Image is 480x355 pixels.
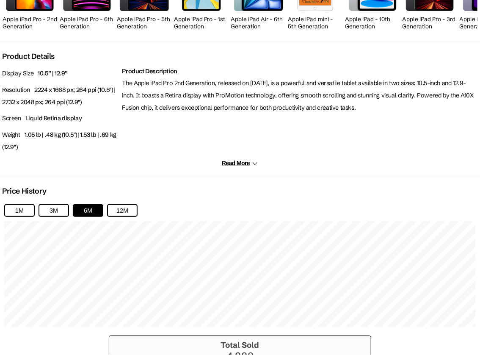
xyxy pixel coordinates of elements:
p: Screen [2,112,118,125]
h2: Apple iPad mini - 5th Generation [288,16,343,30]
button: 12M [107,204,138,217]
h2: Apple iPad Pro - 3rd Generation [403,16,458,30]
p: Display Size [2,67,118,80]
h2: Apple iPad Pro - 6th Generation [60,16,115,30]
p: The Apple iPad Pro 2nd Generation, released on [DATE], is a powerful and versatile tablet availab... [122,77,478,114]
p: Resolution [2,84,118,108]
button: 6M [73,204,103,217]
h2: Product Details [2,52,55,61]
h2: Apple iPad Pro - 5th Generation [117,16,172,30]
p: Weight [2,129,118,153]
button: 3M [39,204,69,217]
h2: Apple iPad Air - 6th Generation [231,16,286,30]
button: 1M [4,204,35,217]
button: Read More [222,160,258,167]
h3: Total Sold [113,340,367,350]
h2: Apple iPad - 10th Generation [345,16,400,30]
span: 10.5” | 12.9” [38,69,68,77]
h2: Price History [2,186,47,196]
span: 1.05 lb | .48 kg (10.5")| 1.53 lb | .69 kg (12.9") [2,131,116,151]
h2: Product Description [122,67,478,75]
h2: Apple iPad Pro - 2nd Generation [3,16,58,30]
span: Liquid Retina display [25,114,82,122]
h2: Apple iPad Pro - 1st Generation [174,16,229,30]
span: 2224 x 1668 px; 264 ppi (10.5")| 2732 x 2048 px; 264 ppi (12.9") [2,86,115,106]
